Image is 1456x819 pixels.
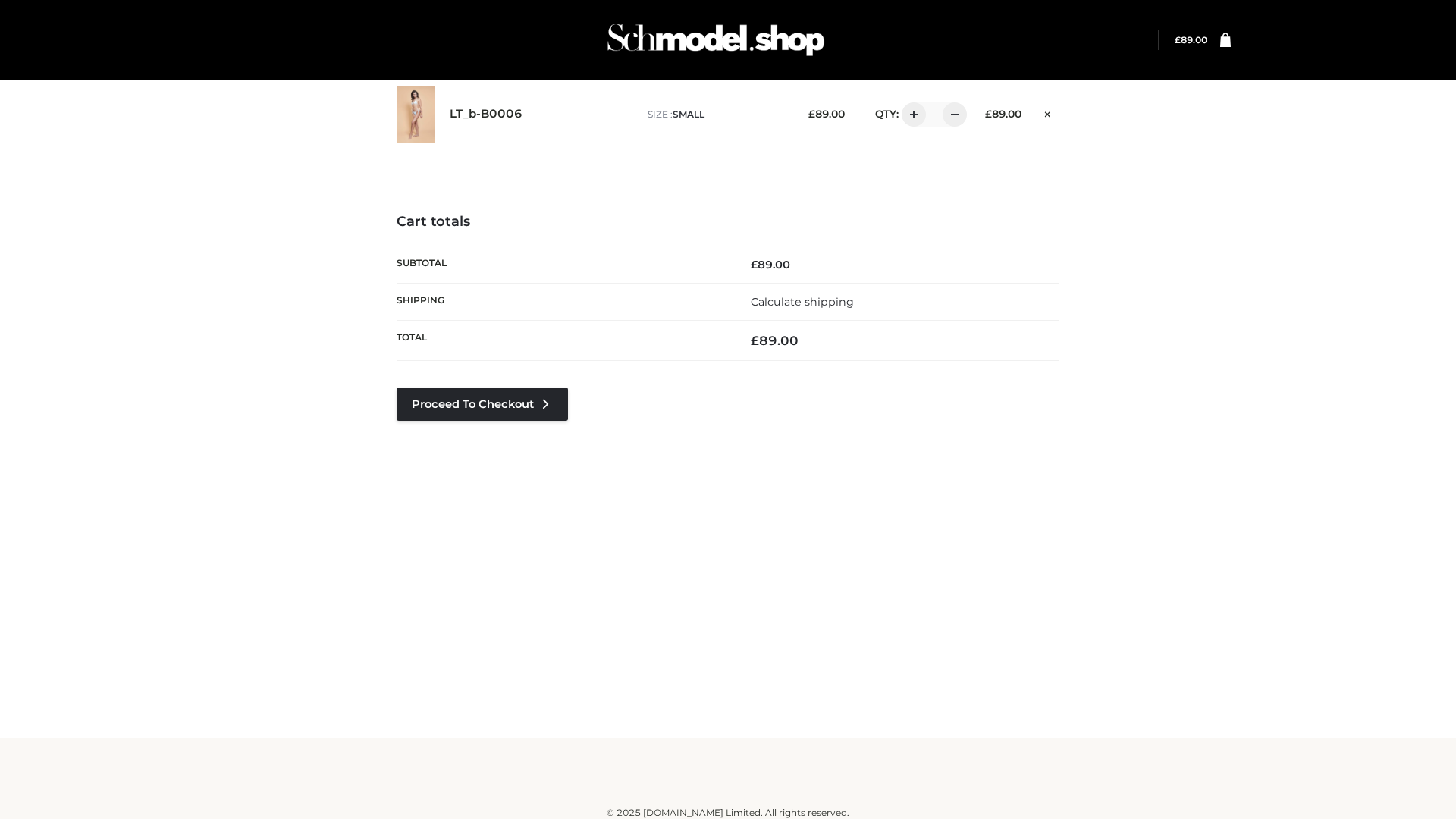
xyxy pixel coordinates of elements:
div: QTY: [860,102,962,127]
span: £ [985,108,992,120]
th: Shipping [397,283,728,320]
a: Remove this item [1037,102,1059,122]
th: Total [397,321,728,361]
a: £89.00 [1175,34,1207,45]
span: £ [808,108,815,120]
span: £ [751,333,759,348]
th: Subtotal [397,246,728,283]
bdi: 89.00 [1175,34,1207,45]
span: £ [751,258,758,271]
p: size : [648,108,785,121]
span: £ [1175,34,1181,45]
a: Calculate shipping [751,295,854,309]
bdi: 89.00 [808,108,845,120]
bdi: 89.00 [985,108,1021,120]
a: Proceed to Checkout [397,388,568,421]
img: Schmodel Admin 964 [602,10,830,70]
bdi: 89.00 [751,258,790,271]
h4: Cart totals [397,214,1059,231]
bdi: 89.00 [751,333,799,348]
span: SMALL [673,108,704,120]
a: LT_b-B0006 [450,107,522,121]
